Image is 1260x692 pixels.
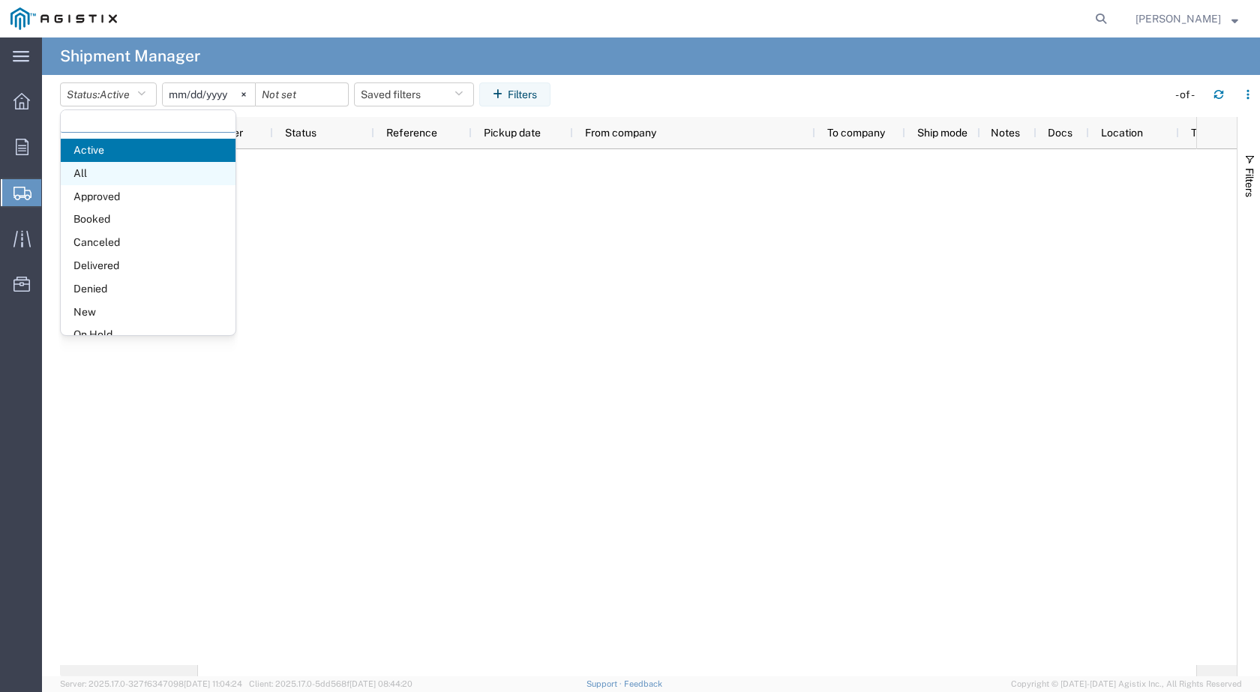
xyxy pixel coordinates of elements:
[1101,127,1143,139] span: Location
[61,185,235,208] span: Approved
[827,127,885,139] span: To company
[10,7,117,30] img: logo
[285,127,316,139] span: Status
[60,82,157,106] button: Status:Active
[1048,127,1072,139] span: Docs
[1175,87,1201,103] div: - of -
[61,162,235,185] span: All
[484,127,541,139] span: Pickup date
[61,254,235,277] span: Delivered
[61,301,235,324] span: New
[1135,10,1239,28] button: [PERSON_NAME]
[61,323,235,346] span: On Hold
[1191,127,1213,139] span: Type
[61,277,235,301] span: Denied
[917,127,967,139] span: Ship mode
[354,82,474,106] button: Saved filters
[386,127,437,139] span: Reference
[60,37,200,75] h4: Shipment Manager
[624,679,662,688] a: Feedback
[249,679,412,688] span: Client: 2025.17.0-5dd568f
[61,139,235,162] span: Active
[1243,168,1255,197] span: Filters
[991,127,1020,139] span: Notes
[349,679,412,688] span: [DATE] 08:44:20
[60,679,242,688] span: Server: 2025.17.0-327f6347098
[586,679,624,688] a: Support
[1011,678,1242,691] span: Copyright © [DATE]-[DATE] Agistix Inc., All Rights Reserved
[100,88,130,100] span: Active
[184,679,242,688] span: [DATE] 11:04:24
[1135,10,1221,27] span: Alberto Quezada
[585,127,656,139] span: From company
[256,83,348,106] input: Not set
[61,231,235,254] span: Canceled
[479,82,550,106] button: Filters
[61,208,235,231] span: Booked
[163,83,255,106] input: Not set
